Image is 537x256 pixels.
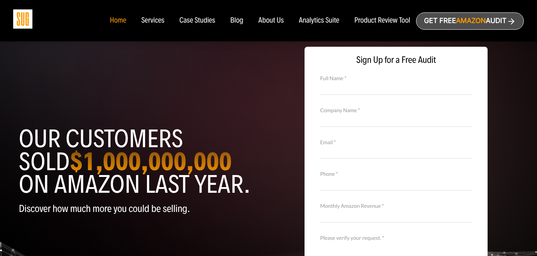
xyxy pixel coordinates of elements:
[320,234,472,242] label: Please verify your request. *
[70,146,232,177] strong: $1,000,000,000
[320,177,472,190] input: Contact Number *
[320,145,472,158] input: Email *
[259,17,284,25] a: About Us
[110,17,126,25] a: Home
[19,203,263,214] p: Discover how much more you could be selling.
[320,209,472,222] input: Monthly Amazon Revenue *
[320,74,472,82] label: Full Name *
[19,128,263,196] h1: Our customers sold on Amazon last year.
[312,55,480,66] span: Sign Up for a Free Audit
[354,17,410,25] a: Product Review Tool
[416,12,524,30] a: Get freeAmazonAudit
[320,113,472,126] input: Company Name *
[320,106,472,114] label: Company Name *
[299,17,339,25] a: Analytics Suite
[13,9,32,29] img: Sug
[320,138,472,146] label: Email *
[320,170,472,178] label: Phone *
[320,202,472,210] label: Monthly Amazon Revenue *
[141,17,164,25] a: Services
[456,17,486,25] span: Amazon
[179,17,215,25] a: Case Studies
[320,81,472,94] input: Full Name *
[230,17,243,25] a: Blog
